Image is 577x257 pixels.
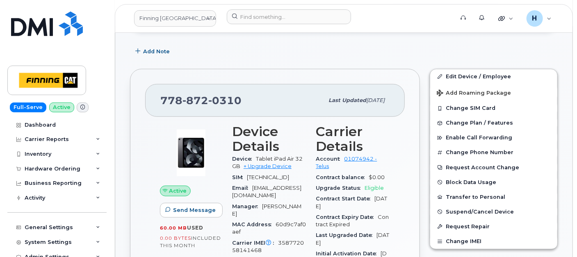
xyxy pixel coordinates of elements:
span: Suspend/Cancel Device [446,209,514,215]
span: Add Roaming Package [437,90,511,98]
span: $0.00 [369,174,385,180]
button: Block Data Usage [430,175,557,190]
button: Change Plan / Features [430,116,557,130]
span: 0.00 Bytes [160,235,191,241]
a: + Upgrade Device [244,163,292,169]
button: Add Note [130,44,177,59]
span: Change Plan / Features [446,120,513,126]
a: Edit Device / Employee [430,69,557,84]
span: 778 [160,94,242,107]
div: Quicklinks [493,10,519,27]
span: Add Note [143,48,170,55]
button: Request Repair [430,219,557,234]
span: Last updated [328,97,366,103]
span: Contract balance [316,174,369,180]
span: [TECHNICAL_ID] [247,174,289,180]
button: Add Roaming Package [430,84,557,101]
span: Active [169,187,187,195]
span: [PERSON_NAME] [232,203,301,217]
span: Email [232,185,252,191]
span: 358772058141468 [232,240,304,253]
span: SIM [232,174,247,180]
button: Send Message [160,203,223,218]
span: Last Upgraded Date [316,232,377,238]
span: Eligible [365,185,384,191]
span: Contract Expiry Date [316,214,378,220]
span: [DATE] [366,97,385,103]
span: Enable Call Forwarding [446,135,512,141]
span: [DATE] [316,196,388,209]
a: 01074942 - Telus [316,156,377,169]
input: Find something... [227,9,351,24]
button: Request Account Change [430,160,557,175]
span: Contract Start Date [316,196,375,202]
button: Change SIM Card [430,101,557,116]
button: Change Phone Number [430,145,557,160]
span: Initial Activation Date [316,250,381,257]
button: Change IMEI [430,234,557,249]
div: hakaur@dminc.com [521,10,557,27]
button: Enable Call Forwarding [430,130,557,145]
span: used [187,225,203,231]
span: Manager [232,203,262,209]
span: [DATE] [316,232,390,246]
span: Device [232,156,256,162]
button: Suspend/Cancel Device [430,205,557,219]
span: H [532,14,537,23]
span: [EMAIL_ADDRESS][DOMAIN_NAME] [232,185,301,198]
h3: Device Details [232,124,306,154]
span: MAC Address [232,221,276,227]
span: Carrier IMEI [232,240,278,246]
span: Account [316,156,344,162]
span: 872 [182,94,208,107]
button: Transfer to Personal [430,190,557,205]
img: image20231002-4137094-1mgo0t5.jpeg [166,128,216,177]
span: Upgrade Status [316,185,365,191]
span: 0310 [208,94,242,107]
h3: Carrier Details [316,124,390,154]
a: Finning Canada [134,10,216,27]
span: Send Message [173,206,216,214]
span: Tablet iPad Air 32GB [232,156,303,169]
span: 60.00 MB [160,225,187,231]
